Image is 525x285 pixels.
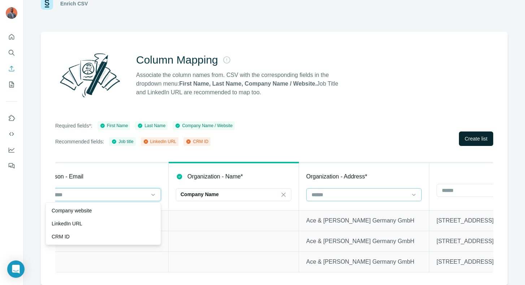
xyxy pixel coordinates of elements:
button: My lists [6,78,17,91]
p: Ace & [PERSON_NAME] Germany GmbH [306,258,422,266]
div: Last Name [137,122,165,129]
p: Ace & [PERSON_NAME] Germany GmbH [306,237,422,246]
div: LinkedIn URL [143,138,177,145]
button: Search [6,46,17,59]
span: Create list [465,135,487,142]
div: Open Intercom Messenger [7,260,25,278]
p: Company Name [181,191,219,198]
button: Quick start [6,30,17,43]
div: CRM ID [186,138,208,145]
div: Company Name / Website [175,122,233,129]
img: Surfe Illustration - Column Mapping [55,49,125,101]
button: Use Surfe on LinkedIn [6,112,17,125]
p: Company website [52,207,92,214]
button: Feedback [6,159,17,172]
p: Organization - Address* [306,172,367,181]
p: Required fields*: [55,122,92,129]
h2: Column Mapping [136,53,218,66]
p: LinkedIn URL [52,220,82,227]
strong: First Name, Last Name, Company Name / Website. [179,81,317,87]
button: Enrich CSV [6,62,17,75]
p: Organization - Name* [187,172,243,181]
button: Use Surfe API [6,128,17,141]
button: Create list [459,131,493,146]
p: CRM ID [52,233,70,240]
button: Dashboard [6,143,17,156]
p: Recommended fields: [55,138,104,145]
p: Ace & [PERSON_NAME] Germany GmbH [306,216,422,225]
img: Avatar [6,7,17,19]
p: Person - Email [45,172,83,181]
div: First Name [100,122,128,129]
div: Job title [111,138,133,145]
p: Associate the column names from. CSV with the corresponding fields in the dropdown menu: Job Titl... [136,71,345,97]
